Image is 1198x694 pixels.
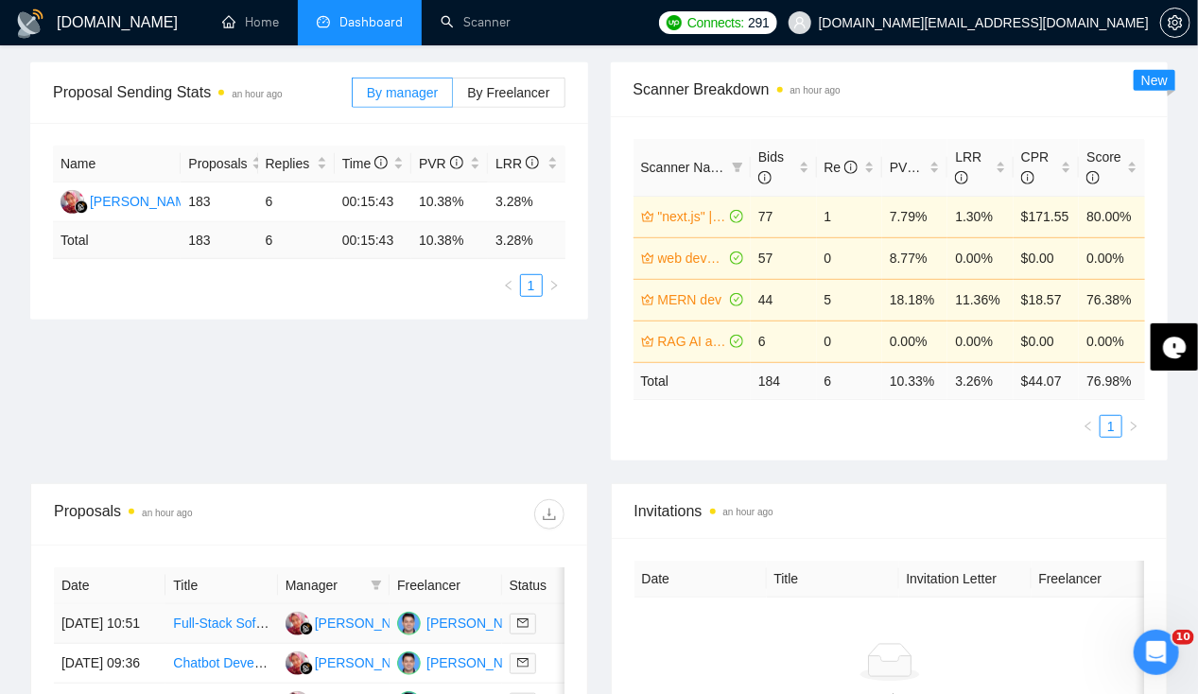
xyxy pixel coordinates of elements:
th: Title [165,567,277,604]
td: 5 [817,279,882,321]
li: Next Page [1122,415,1145,438]
th: Replies [258,146,335,182]
span: right [1128,421,1139,432]
td: 57 [751,237,816,279]
span: check-circle [730,210,743,223]
span: download [535,507,564,522]
td: 18.18% [882,279,947,321]
span: info-circle [758,171,772,184]
li: 1 [520,274,543,297]
td: 0.00% [947,237,1013,279]
div: [PERSON_NAME] [426,652,535,673]
time: an hour ago [232,89,282,99]
td: 0 [817,321,882,362]
a: "next.js" | "next js [658,206,727,227]
time: an hour ago [790,85,841,95]
span: Scanner Name [641,160,729,175]
span: PVR [890,160,934,175]
div: [PERSON_NAME] [90,191,199,212]
a: DP[PERSON_NAME] [286,654,424,669]
td: 11.36% [947,279,1013,321]
td: Total [634,362,752,399]
a: setting [1160,15,1190,30]
td: $18.57 [1014,279,1079,321]
span: info-circle [955,171,968,184]
div: [PERSON_NAME] [426,613,535,633]
th: Name [53,146,181,182]
span: Dashboard [339,14,403,30]
span: LRR [955,149,981,185]
td: Chatbot Developer [165,644,277,684]
a: RAG AI assistant [658,331,727,352]
td: 0.00% [882,321,947,362]
li: Previous Page [1077,415,1100,438]
th: Proposals [181,146,257,182]
td: 3.28% [488,182,564,222]
img: AR [397,651,421,675]
img: gigradar-bm.png [75,200,88,214]
span: Re [825,160,859,175]
button: setting [1160,8,1190,38]
span: dashboard [317,15,330,28]
iframe: Intercom live chat [1134,630,1179,675]
a: searchScanner [441,14,511,30]
span: Score [1086,149,1121,185]
td: 6 [751,321,816,362]
img: DP [286,612,309,635]
li: Next Page [543,274,565,297]
td: 10.33 % [882,362,947,399]
a: AR[PERSON_NAME] [397,654,535,669]
span: PVR [419,156,463,171]
time: an hour ago [723,507,773,517]
td: 76.38% [1079,279,1145,321]
span: crown [641,293,654,306]
span: By Freelancer [467,85,549,100]
td: 7.79% [882,196,947,237]
span: left [1083,421,1094,432]
a: 1 [521,275,542,296]
img: logo [15,9,45,39]
span: filter [371,580,382,591]
time: an hour ago [142,508,192,518]
td: 3.28 % [488,222,564,259]
span: filter [728,153,747,182]
td: 44 [751,279,816,321]
span: filter [367,571,386,599]
span: check-circle [730,252,743,265]
td: 77 [751,196,816,237]
span: Bids [758,149,784,185]
td: $0.00 [1014,237,1079,279]
span: mail [517,617,529,629]
td: Full-Stack Software Developer Needed (Node, React, React Native, Go) [165,604,277,644]
span: Invitations [634,499,1145,523]
a: homeHome [222,14,279,30]
span: Manager [286,575,363,596]
div: [PERSON_NAME] [315,613,424,633]
span: Proposal Sending Stats [53,80,352,104]
span: user [793,16,807,29]
span: left [503,280,514,291]
span: info-circle [844,161,858,174]
span: crown [641,335,654,348]
a: DP[PERSON_NAME] [61,193,199,208]
img: AR [397,612,421,635]
span: Time [342,156,388,171]
td: 10.38% [411,182,488,222]
td: Total [53,222,181,259]
img: DP [286,651,309,675]
button: right [543,274,565,297]
a: Full-Stack Software Developer Needed (Node, React, React Native, Go) [173,616,596,631]
span: mail [517,657,529,668]
img: DP [61,190,84,214]
a: 1 [1101,416,1121,437]
td: 80.00% [1079,196,1145,237]
span: New [1141,73,1168,88]
td: $171.55 [1014,196,1079,237]
span: By manager [367,85,438,100]
td: 00:15:43 [335,182,411,222]
span: 10 [1172,630,1194,645]
span: check-circle [730,293,743,306]
td: 6 [817,362,882,399]
span: 291 [748,12,769,33]
td: 1.30% [947,196,1013,237]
